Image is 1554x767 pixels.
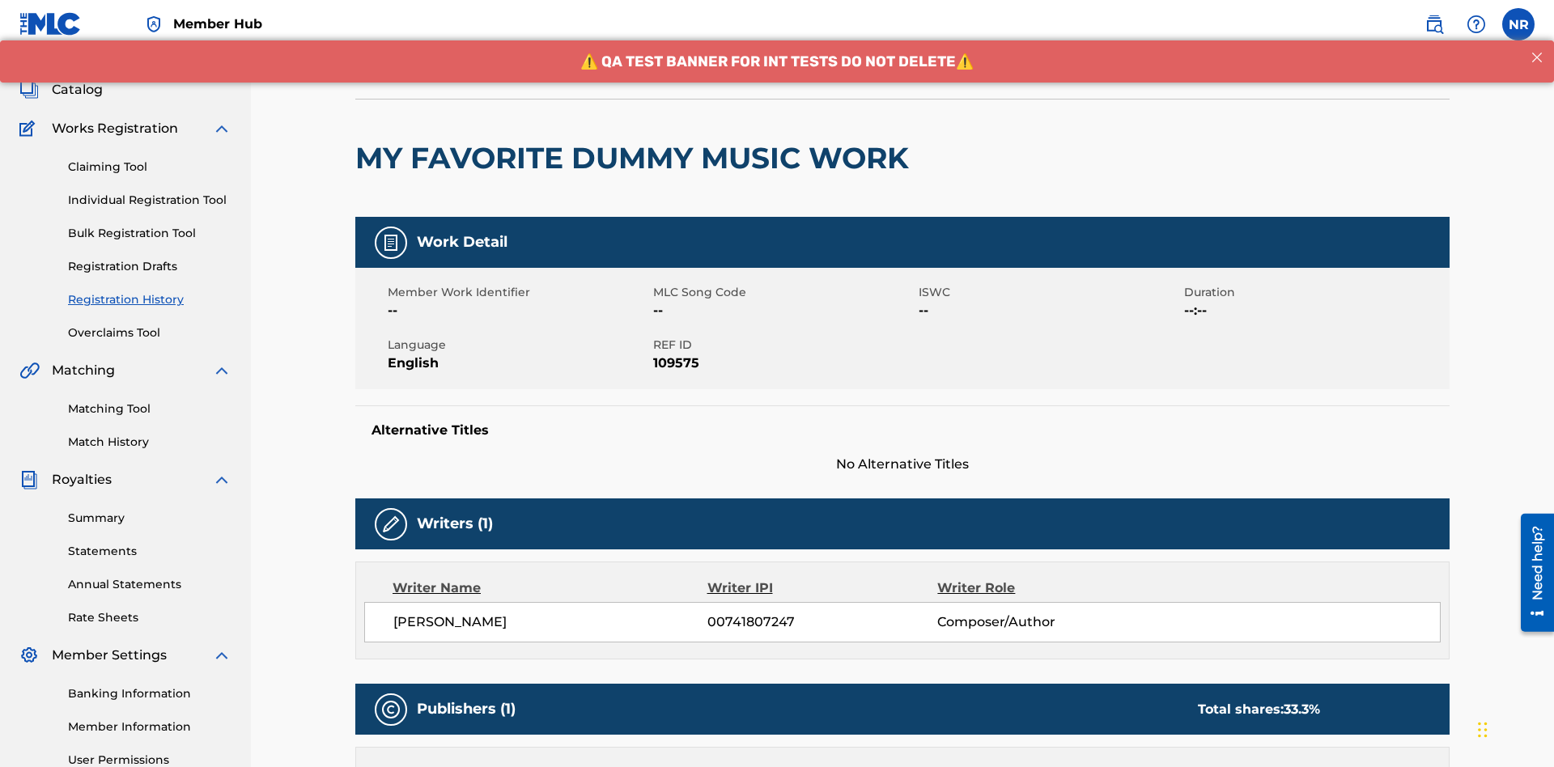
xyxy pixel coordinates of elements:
[212,470,231,489] img: expand
[355,140,917,176] h2: MY FAVORITE DUMMY MUSIC WORK
[52,646,167,665] span: Member Settings
[19,119,40,138] img: Works Registration
[52,361,115,380] span: Matching
[417,233,507,252] h5: Work Detail
[19,80,103,100] a: CatalogCatalog
[1424,15,1444,34] img: search
[372,422,1433,439] h5: Alternative Titles
[653,301,915,320] span: --
[381,700,401,719] img: Publishers
[52,80,103,100] span: Catalog
[388,354,649,373] span: English
[68,192,231,209] a: Individual Registration Tool
[19,80,39,100] img: Catalog
[393,612,707,632] span: [PERSON_NAME]
[381,515,401,534] img: Writers
[1460,8,1492,40] div: Help
[173,15,262,33] span: Member Hub
[19,470,39,489] img: Royalties
[1184,301,1446,320] span: --:--
[212,361,231,380] img: expand
[1509,507,1554,640] iframe: Resource Center
[1418,8,1450,40] a: Public Search
[1284,701,1320,717] span: 33.3 %
[19,646,39,665] img: Member Settings
[1198,700,1320,719] div: Total shares:
[68,225,231,242] a: Bulk Registration Tool
[580,12,974,30] span: ⚠️ QA TEST BANNER FOR INT TESTS DO NOT DELETE⚠️
[388,301,649,320] span: --
[52,119,178,138] span: Works Registration
[68,434,231,451] a: Match History
[919,284,1180,301] span: ISWC
[212,119,231,138] img: expand
[68,159,231,176] a: Claiming Tool
[653,354,915,373] span: 109575
[653,284,915,301] span: MLC Song Code
[1478,706,1488,754] div: Drag
[388,284,649,301] span: Member Work Identifier
[68,510,231,527] a: Summary
[68,400,231,417] a: Matching Tool
[68,718,231,735] a: Member Information
[707,612,937,632] span: 00741807247
[388,337,649,354] span: Language
[653,337,915,354] span: REF ID
[1473,689,1554,767] iframe: Chat Widget
[919,301,1180,320] span: --
[144,15,163,34] img: Top Rightsholder
[417,515,493,533] h5: Writers (1)
[68,258,231,275] a: Registration Drafts
[1467,15,1486,34] img: help
[937,578,1147,598] div: Writer Role
[1502,8,1535,40] div: User Menu
[68,576,231,593] a: Annual Statements
[1184,284,1446,301] span: Duration
[393,578,707,598] div: Writer Name
[68,324,231,341] a: Overclaims Tool
[68,543,231,560] a: Statements
[355,455,1450,474] span: No Alternative Titles
[68,685,231,702] a: Banking Information
[417,700,516,718] h5: Publishers (1)
[52,470,112,489] span: Royalties
[212,646,231,665] img: expand
[19,12,82,36] img: MLC Logo
[707,578,938,598] div: Writer IPI
[68,609,231,626] a: Rate Sheets
[937,612,1147,632] span: Composer/Author
[19,361,40,380] img: Matching
[68,291,231,308] a: Registration History
[381,233,401,252] img: Work Detail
